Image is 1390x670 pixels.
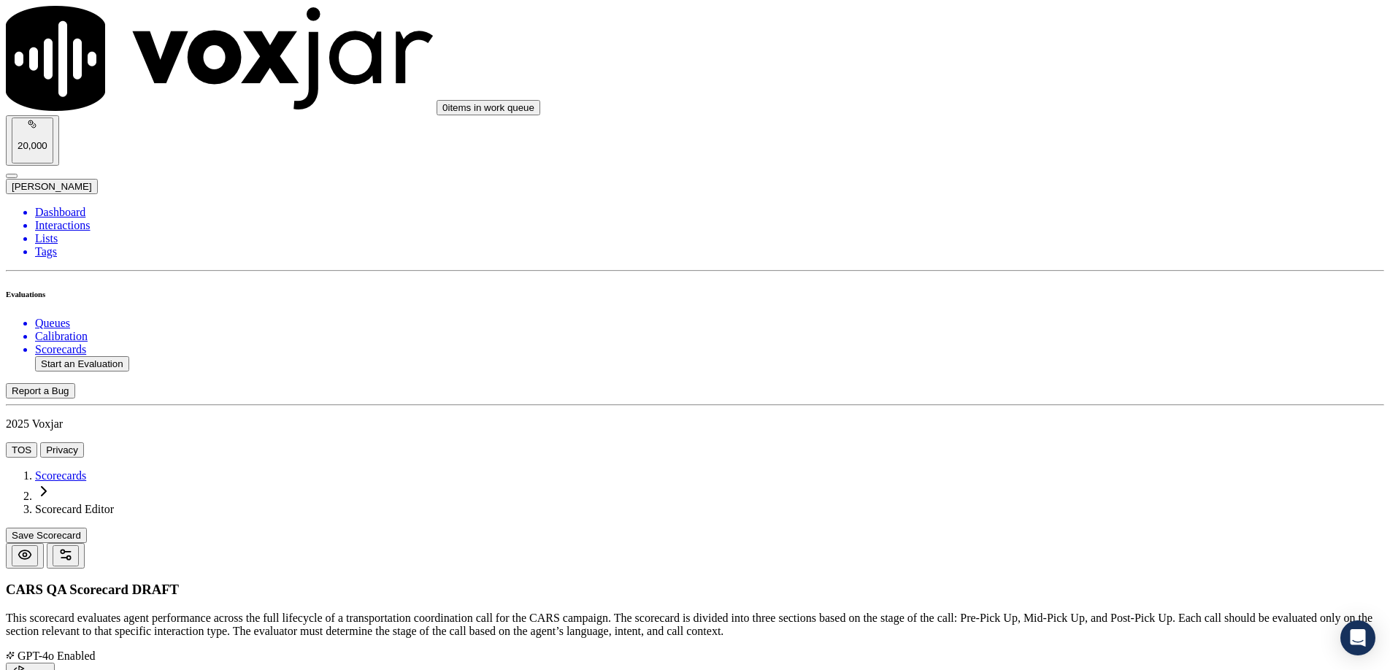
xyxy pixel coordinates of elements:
a: Interactions [35,219,1384,232]
button: Report a Bug [6,383,75,398]
img: voxjar logo [6,6,434,111]
a: Calibration [35,330,1384,343]
h6: Evaluations [6,290,1384,299]
span: GPT-4o Enabled [6,650,96,662]
a: Queues [35,317,1384,330]
a: Scorecards [35,469,86,482]
button: [PERSON_NAME] [6,179,98,194]
a: Scorecards [35,343,1384,356]
button: 20,000 [6,115,59,166]
button: 0items in work queue [437,100,540,115]
a: Tags [35,245,1384,258]
p: 20,000 [18,140,47,151]
p: This scorecard evaluates agent performance across the full lifecycle of a transportation coordina... [6,612,1384,638]
a: Dashboard [35,206,1384,219]
p: 2025 Voxjar [6,417,1384,431]
button: Start an Evaluation [35,356,129,371]
button: Privacy [40,442,84,458]
span: Scorecard Editor [35,503,114,515]
h3: CARS QA Scorecard [6,582,1384,598]
span: [PERSON_NAME] [12,181,92,192]
button: TOS [6,442,37,458]
span: DRAFT [132,582,179,597]
a: Lists [35,232,1384,245]
nav: breadcrumb [6,469,1384,516]
div: Open Intercom Messenger [1340,620,1375,655]
button: 20,000 [12,118,53,163]
button: Save Scorecard [6,528,87,543]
